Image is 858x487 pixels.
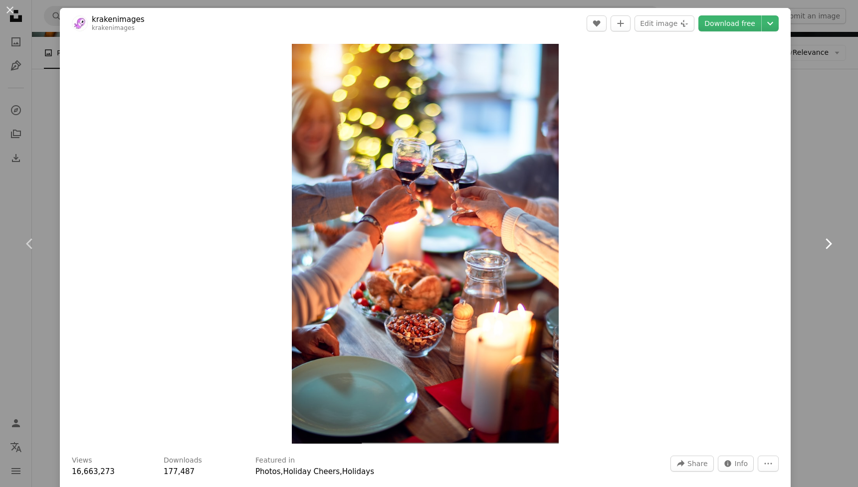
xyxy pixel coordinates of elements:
[611,15,631,31] button: Add to Collection
[281,467,283,476] span: ,
[92,24,135,31] a: krakenimages
[283,467,340,476] a: Holiday Cheers
[164,467,195,476] span: 177,487
[292,44,559,444] button: Zoom in on this image
[342,467,374,476] a: Holidays
[735,456,748,471] span: Info
[698,15,761,31] a: Download free
[718,456,754,472] button: Stats about this image
[292,44,559,444] img: woman in white long sleeve shirt holding wine glass
[255,456,295,466] h3: Featured in
[687,456,707,471] span: Share
[255,467,281,476] a: Photos
[762,15,779,31] button: Choose download size
[72,15,88,31] img: Go to krakenimages's profile
[758,456,779,472] button: More Actions
[798,196,858,292] a: Next
[72,467,115,476] span: 16,663,273
[164,456,202,466] h3: Downloads
[670,456,713,472] button: Share this image
[92,14,144,24] a: krakenimages
[587,15,607,31] button: Like
[72,456,92,466] h3: Views
[340,467,342,476] span: ,
[635,15,694,31] button: Edit image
